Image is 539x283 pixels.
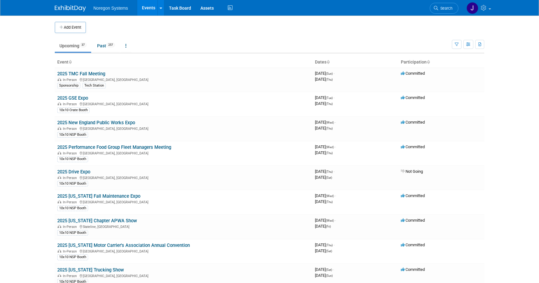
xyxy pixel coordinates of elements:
a: Sort by Participation Type [427,59,430,64]
span: (Wed) [326,219,334,222]
span: [DATE] [315,150,333,155]
span: [DATE] [315,273,333,278]
img: In-Person Event [58,151,61,154]
a: 2025 New England Public Works Expo [57,120,135,125]
span: [DATE] [315,169,335,174]
span: Committed [401,193,425,198]
span: - [333,267,334,272]
a: Sort by Event Name [68,59,72,64]
div: [GEOGRAPHIC_DATA], [GEOGRAPHIC_DATA] [57,150,310,155]
span: - [335,120,336,125]
div: 10x10 NSP Booth [57,181,88,186]
span: (Wed) [326,194,334,198]
span: - [334,243,335,247]
span: (Tue) [326,96,333,100]
img: In-Person Event [58,78,61,81]
a: 2025 [US_STATE] Chapter APWA Show [57,218,137,224]
span: (Sun) [326,274,333,277]
span: (Thu) [326,200,333,204]
button: Add Event [55,22,86,33]
span: [DATE] [315,77,333,82]
span: In-Person [63,176,79,180]
span: - [334,71,335,76]
a: Sort by Start Date [326,59,330,64]
img: In-Person Event [58,102,61,105]
span: - [334,95,335,100]
span: [DATE] [315,218,336,223]
div: [GEOGRAPHIC_DATA], [GEOGRAPHIC_DATA] [57,273,310,278]
span: - [334,169,335,174]
span: (Thu) [326,102,333,106]
div: 10x10 NSP Booth [57,230,88,236]
span: [DATE] [315,101,333,106]
a: Search [430,3,458,14]
span: Committed [401,243,425,247]
span: Noregon Systems [93,6,128,11]
span: Committed [401,95,425,100]
a: 2025 [US_STATE] Trucking Show [57,267,124,273]
img: In-Person Event [58,127,61,130]
img: In-Person Event [58,176,61,179]
span: [DATE] [315,199,333,204]
div: 10x10 NSP Booth [57,156,88,162]
img: In-Person Event [58,200,61,203]
th: Event [55,57,312,68]
div: Tech Station [82,83,106,88]
span: [DATE] [315,243,335,247]
span: (Fri) [326,225,331,228]
a: 2025 [US_STATE] Fall Maintenance Expo [57,193,140,199]
span: (Thu) [326,151,333,155]
a: 2025 Performance Food Group Fleet Managers Meeting [57,144,171,150]
div: 10x10 NSP Booth [57,132,88,138]
span: [DATE] [315,95,335,100]
span: (Sun) [326,72,333,75]
span: (Sat) [326,268,332,271]
div: [GEOGRAPHIC_DATA], [GEOGRAPHIC_DATA] [57,199,310,204]
img: Johana Gil [466,2,478,14]
a: 2025 Drive Expo [57,169,90,175]
div: [GEOGRAPHIC_DATA], [GEOGRAPHIC_DATA] [57,248,310,253]
span: Not Going [401,169,423,174]
span: [DATE] [315,126,333,130]
div: 10x10 NSP Booth [57,254,88,260]
div: [GEOGRAPHIC_DATA], [GEOGRAPHIC_DATA] [57,126,310,131]
span: Committed [401,144,425,149]
span: [DATE] [315,175,332,180]
span: In-Person [63,225,79,229]
span: In-Person [63,274,79,278]
span: [DATE] [315,248,332,253]
span: In-Person [63,249,79,253]
img: In-Person Event [58,225,61,228]
th: Dates [312,57,398,68]
span: (Wed) [326,145,334,149]
a: Past257 [92,40,120,52]
a: Upcoming37 [55,40,91,52]
span: In-Person [63,151,79,155]
span: Search [438,6,452,11]
span: (Thu) [326,170,333,173]
a: 2025 TMC Fall Meeting [57,71,105,77]
span: In-Person [63,78,79,82]
th: Participation [398,57,484,68]
span: Committed [401,218,425,223]
span: (Thu) [326,243,333,247]
div: [GEOGRAPHIC_DATA], [GEOGRAPHIC_DATA] [57,175,310,180]
span: [DATE] [315,267,334,272]
span: Committed [401,71,425,76]
span: (Thu) [326,127,333,130]
span: (Sat) [326,176,332,179]
span: [DATE] [315,224,331,229]
span: (Wed) [326,121,334,124]
span: - [335,193,336,198]
a: 2025 [US_STATE] Motor Carrier's Association Annual Convention [57,243,190,248]
span: 37 [80,43,87,47]
span: Committed [401,267,425,272]
img: ExhibitDay [55,5,86,12]
span: [DATE] [315,120,336,125]
span: In-Person [63,102,79,106]
div: 10x10 Crate Booth [57,107,90,113]
span: [DATE] [315,193,336,198]
div: 10x10 NSP Booth [57,205,88,211]
span: (Sat) [326,249,332,253]
span: (Thu) [326,78,333,81]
